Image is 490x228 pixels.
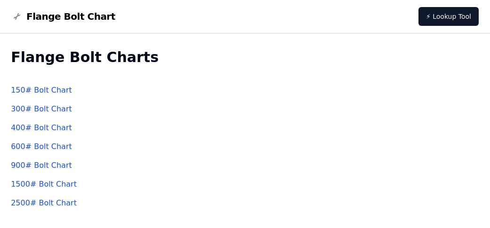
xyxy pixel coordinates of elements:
[11,49,479,66] h2: Flange Bolt Charts
[11,104,72,113] a: 300# Bolt Chart
[11,142,72,151] a: 600# Bolt Chart
[26,10,115,23] span: Flange Bolt Chart
[11,11,23,22] img: Flange Bolt Chart Logo
[11,161,72,170] a: 900# Bolt Chart
[418,7,479,26] a: ⚡ Lookup Tool
[11,10,115,23] a: Flange Bolt Chart LogoFlange Bolt Chart
[11,86,72,94] a: 150# Bolt Chart
[11,198,77,207] a: 2500# Bolt Chart
[11,180,77,189] a: 1500# Bolt Chart
[11,123,72,132] a: 400# Bolt Chart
